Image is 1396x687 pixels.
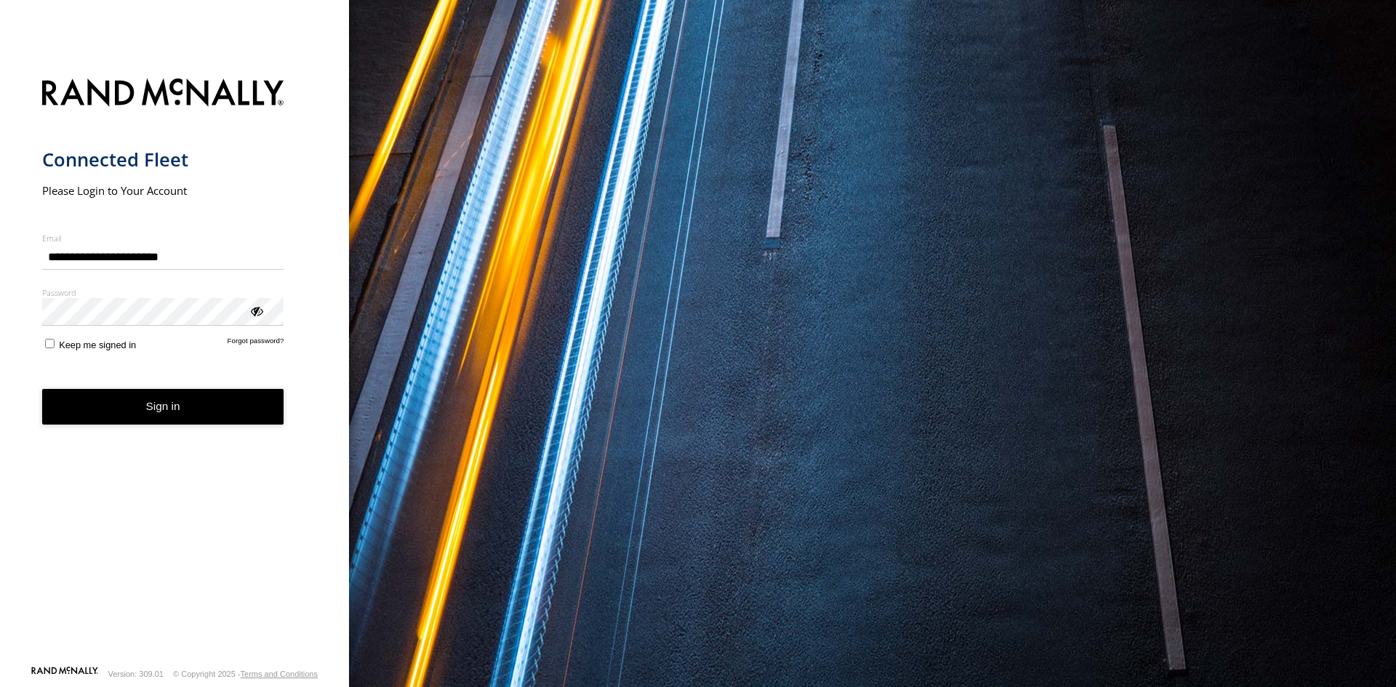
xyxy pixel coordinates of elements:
span: Keep me signed in [59,340,136,350]
a: Visit our Website [31,667,98,681]
img: Rand McNally [42,76,284,113]
div: ViewPassword [249,303,263,318]
a: Terms and Conditions [241,670,318,678]
label: Email [42,233,284,244]
label: Password [42,287,284,298]
input: Keep me signed in [45,339,55,348]
div: Version: 309.01 [108,670,164,678]
h2: Please Login to Your Account [42,183,284,198]
a: Forgot password? [228,337,284,350]
h1: Connected Fleet [42,148,284,172]
form: main [42,70,308,665]
div: © Copyright 2025 - [173,670,318,678]
button: Sign in [42,389,284,425]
